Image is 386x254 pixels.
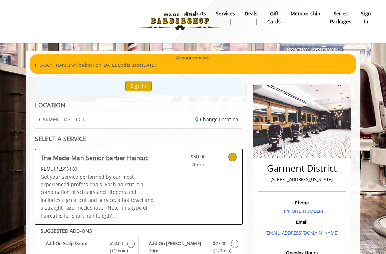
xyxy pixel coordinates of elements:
span: $50.00 [110,240,123,247]
h2: Garment District [260,163,344,173]
a: + [PHONE_NUMBER] [280,208,323,214]
b: The Made Man Senior Barber Haircut [41,153,148,163]
b: Services [216,10,235,17]
span: GARMENT DISTRICT [39,117,85,122]
span: $50.00 [173,153,205,161]
div: $54.00 [41,165,156,173]
a: Change Location [195,116,238,123]
p: [STREET_ADDRESS][US_STATE] [260,176,344,183]
b: Deals [245,10,258,17]
p: [PERSON_NAME] will be back on [DATE]. Sod is Back [DATE]. [35,62,351,69]
span: This service needs some Advance to be paid before we block your appointment [41,165,64,172]
a: sign insign in [356,9,376,27]
span: 20min [173,161,205,169]
b: Announcements [176,54,210,62]
a: [EMAIL_ADDRESS][DOMAIN_NAME] [265,230,338,236]
a: Productsproducts [181,9,211,27]
b: products [186,10,206,17]
b: SUGGESTED ADD-ONS [41,228,92,234]
button: Sign In [125,81,152,91]
b: sign in [361,10,371,25]
img: Made Man Barbershop logo [132,2,228,41]
a: ServicesServices [211,9,240,27]
p: Get your service performed by our most experienced professionals. Each haircut is a combination o... [41,173,156,220]
b: gift cards [267,10,281,25]
span: $27.00 [213,240,226,247]
b: LOCATION [35,101,65,109]
b: Membership [291,10,320,17]
h3: Phone [260,200,344,205]
a: MembershipMembership [286,9,325,27]
h3: Email [260,220,344,224]
div: SELECT A SERVICE [35,136,242,142]
b: Series packages [330,10,351,25]
a: Gift cardsgift cards [262,9,286,34]
a: Series packagesSeries packages [325,9,356,34]
a: DealsDeals [240,9,262,27]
